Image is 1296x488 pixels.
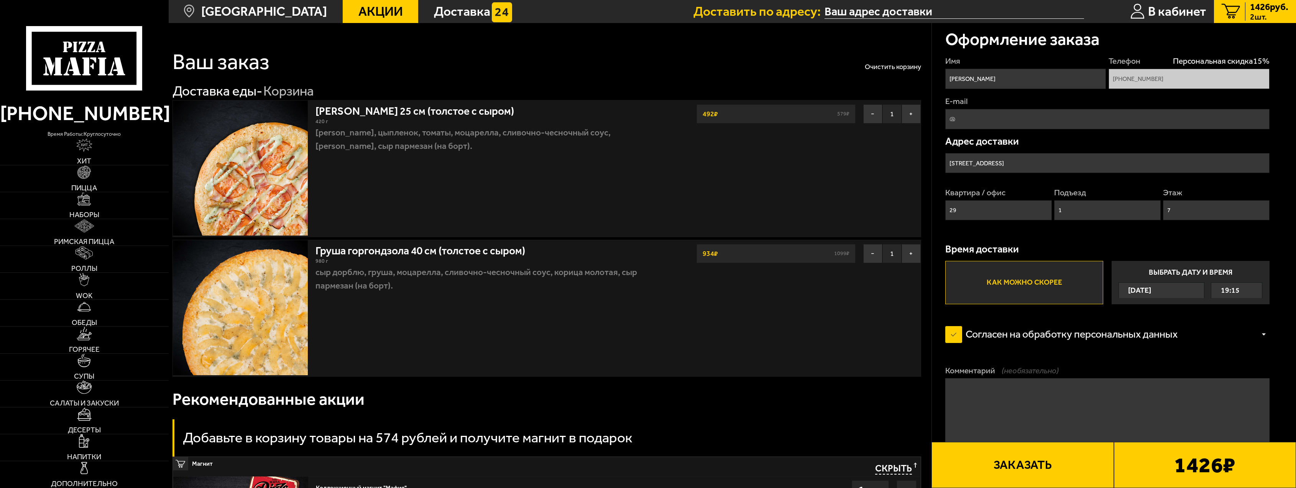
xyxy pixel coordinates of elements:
button: − [863,244,882,263]
label: Этаж [1163,187,1270,198]
span: Акции [358,5,403,18]
button: Очистить корзину [865,63,921,70]
span: Римская пицца [54,238,114,245]
p: [PERSON_NAME], цыпленок, томаты, моцарелла, сливочно-чесночный соус, [PERSON_NAME], сыр пармезан ... [315,126,643,153]
input: +7 ( [1109,69,1269,89]
a: [PERSON_NAME] 25 см (толстое с сыром) [315,101,527,117]
span: В кабинет [1148,5,1206,18]
span: Хит [77,157,91,165]
span: 1426 руб. [1250,2,1288,12]
b: 1426 ₽ [1174,454,1235,476]
strong: 934 ₽ [701,246,720,261]
label: Выбрать дату и время [1112,261,1270,304]
label: Телефон [1109,55,1269,67]
span: Доставить по адресу: [693,5,825,18]
label: Согласен на обработку персональных данных [945,321,1191,348]
label: Имя [945,55,1106,67]
span: 19:15 [1221,283,1240,298]
span: Доставка [434,5,490,18]
s: 1099 ₽ [832,251,852,256]
label: Подъезд [1054,187,1161,198]
span: WOK [76,292,93,299]
span: Салаты и закуски [50,399,119,407]
label: E-mail [945,96,1269,107]
button: Скрыть [875,463,917,475]
span: Скрыть [875,463,912,475]
label: Комментарий [945,365,1269,376]
span: Супы [74,373,94,380]
s: 579 ₽ [835,111,852,117]
button: + [902,104,921,124]
input: Имя [945,69,1106,89]
span: Персональная скидка 15 % [1173,55,1270,67]
span: Десерты [68,426,101,434]
span: Горячее [69,346,100,353]
input: @ [945,109,1269,129]
span: 1 [882,104,902,124]
span: (необязательно) [1002,365,1059,376]
span: Магнит [192,457,641,467]
label: Квартира / офис [945,187,1052,198]
label: Как можно скорее [945,261,1103,304]
span: Дополнительно [51,480,118,487]
h3: Оформление заказа [945,31,1099,48]
span: Наборы [69,211,99,218]
div: Корзина [263,82,314,100]
span: 420 г [315,118,328,125]
span: Пицца [71,184,97,191]
p: Адрес доставки [945,136,1269,146]
span: 2 шт. [1250,13,1288,21]
span: [DATE] [1128,283,1151,298]
span: Обеды [72,319,97,326]
span: 1 [882,244,902,263]
strong: 492 ₽ [701,107,720,121]
button: Заказать [931,442,1114,488]
span: Напитки [67,453,101,460]
p: Время доставки [945,244,1269,254]
img: 15daf4d41897b9f0e9f617042186c801.svg [492,2,512,23]
a: Груша горгондзола 40 см (толстое с сыром) [315,240,539,257]
p: сыр дорблю, груша, моцарелла, сливочно-чесночный соус, корица молотая, сыр пармезан (на борт). [315,265,643,292]
h3: Рекомендованные акции [172,391,365,407]
input: Ваш адрес доставки [825,5,1084,19]
span: [GEOGRAPHIC_DATA] [201,5,327,18]
button: − [863,104,882,124]
span: 980 г [315,258,328,264]
a: Доставка еды- [172,83,262,99]
button: + [902,244,921,263]
h3: Добавьте в корзину товары на 574 рублей и получите магнит в подарок [183,430,632,445]
h1: Ваш заказ [172,51,269,73]
span: Роллы [71,265,97,272]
